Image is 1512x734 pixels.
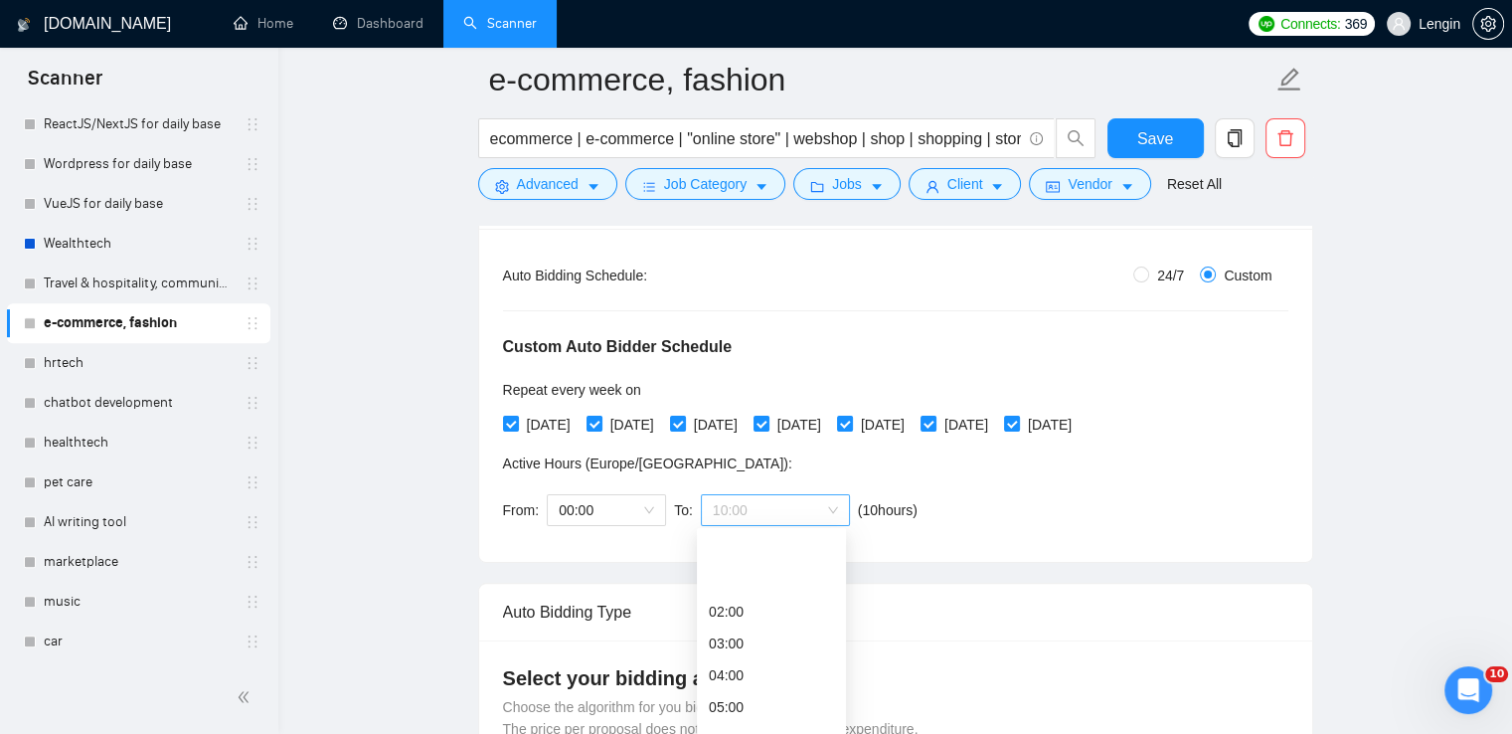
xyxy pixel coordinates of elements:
span: holder [245,554,260,570]
button: barsJob Categorycaret-down [625,168,785,200]
span: ( 10 hours) [858,502,918,518]
img: logo [17,9,31,41]
input: Search Freelance Jobs... [490,126,1021,151]
span: holder [245,395,260,411]
a: car [44,622,233,661]
span: To: [674,502,693,518]
a: Travel & hospitality, community & social networking, entertainment, event management [44,264,233,303]
a: healthtech [44,423,233,462]
div: 02:00 [709,601,834,623]
span: user [925,179,939,194]
span: holder [245,435,260,451]
span: 369 [1344,13,1366,35]
h5: Custom Auto Bidder Schedule [503,335,733,359]
span: [DATE] [602,414,662,436]
span: Active Hours ( Europe/[GEOGRAPHIC_DATA] ): [503,456,792,471]
button: settingAdvancedcaret-down [478,168,617,200]
span: edit [1276,67,1302,92]
div: 04:00 [709,664,834,686]
button: copy [1215,118,1255,158]
a: searchScanner [463,15,537,32]
a: dashboardDashboard [333,15,423,32]
span: Job Category [664,173,747,195]
span: Custom [1216,265,1279,286]
span: caret-down [990,179,1004,194]
span: holder [245,236,260,252]
span: [DATE] [686,414,746,436]
span: setting [495,179,509,194]
span: 10:00 [713,495,838,525]
span: delete [1266,129,1304,147]
button: userClientcaret-down [909,168,1022,200]
span: setting [1473,16,1503,32]
span: copy [1216,129,1254,147]
button: folderJobscaret-down [793,168,901,200]
span: search [1057,129,1094,147]
button: setting [1472,8,1504,40]
span: caret-down [1120,179,1134,194]
span: holder [245,196,260,212]
span: Save [1137,126,1173,151]
h4: Select your bidding algorithm: [503,664,1288,692]
button: search [1056,118,1095,158]
input: Scanner name... [489,55,1272,104]
span: 10 [1485,666,1508,682]
div: 03:00 [709,633,834,654]
span: [DATE] [853,414,913,436]
a: setting [1472,16,1504,32]
span: caret-down [755,179,768,194]
span: Advanced [517,173,579,195]
span: holder [245,634,260,649]
button: Save [1107,118,1204,158]
a: chatbot development [44,383,233,423]
a: Reset All [1167,173,1222,195]
div: 05:00 [709,696,834,718]
a: ReactJS/NextJS for daily base [44,104,233,144]
span: [DATE] [769,414,829,436]
span: caret-down [870,179,884,194]
a: VueJS for daily base [44,184,233,224]
a: Wordpress for daily base [44,144,233,184]
div: Auto Bidding Schedule: [503,265,764,286]
span: holder [245,275,260,291]
span: Scanner [12,64,118,105]
button: idcardVendorcaret-down [1029,168,1150,200]
span: [DATE] [1020,414,1080,436]
a: e-commerce, fashion [44,303,233,343]
span: 24/7 [1149,265,1192,286]
span: holder [245,514,260,530]
span: Vendor [1068,173,1111,195]
span: [DATE] [519,414,579,436]
span: holder [245,355,260,371]
a: hrtech [44,343,233,383]
a: AI writing tool [44,502,233,542]
div: Auto Bidding Type [503,584,1288,641]
img: upwork-logo.png [1259,16,1274,32]
span: holder [245,156,260,172]
span: caret-down [587,179,600,194]
a: marketplace [44,542,233,582]
a: Wealthtech [44,224,233,264]
a: pet care [44,462,233,502]
span: Jobs [832,173,862,195]
span: holder [245,315,260,331]
span: Connects: [1280,13,1340,35]
span: Client [947,173,983,195]
span: double-left [237,687,256,707]
span: holder [245,594,260,610]
a: homeHome [234,15,293,32]
span: 00:00 [559,495,654,525]
iframe: Intercom live chat [1444,666,1492,714]
span: [DATE] [936,414,996,436]
span: info-circle [1030,132,1043,145]
span: Repeat every week on [503,382,641,398]
span: holder [245,116,260,132]
a: music [44,582,233,622]
span: folder [810,179,824,194]
span: user [1392,17,1406,31]
span: holder [245,474,260,490]
span: From: [503,502,540,518]
button: delete [1265,118,1305,158]
span: bars [642,179,656,194]
span: idcard [1046,179,1060,194]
